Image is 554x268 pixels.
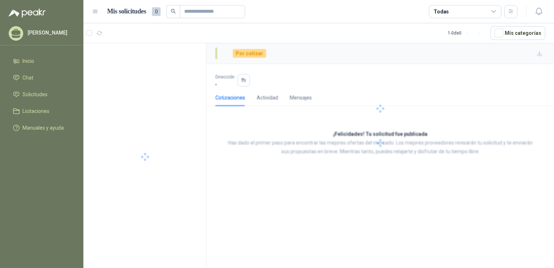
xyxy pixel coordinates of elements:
[448,27,485,39] div: 1 - 0 de 0
[178,9,183,14] span: search
[434,8,449,16] div: Todas
[491,26,545,40] button: Mís categorías
[160,7,168,16] span: 0
[22,74,33,82] span: Chat
[9,9,46,17] img: Logo peakr
[9,71,75,85] a: Chat
[22,107,49,115] span: Licitaciones
[9,121,75,135] a: Manuales y ayuda
[9,88,75,101] a: Solicitudes
[22,124,64,132] span: Manuales y ayuda
[22,90,47,98] span: Solicitudes
[22,57,34,65] span: Inicio
[9,54,75,68] a: Inicio
[28,30,73,35] p: [PERSON_NAME]
[9,104,75,118] a: Licitaciones
[107,6,154,17] h1: Mis solicitudes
